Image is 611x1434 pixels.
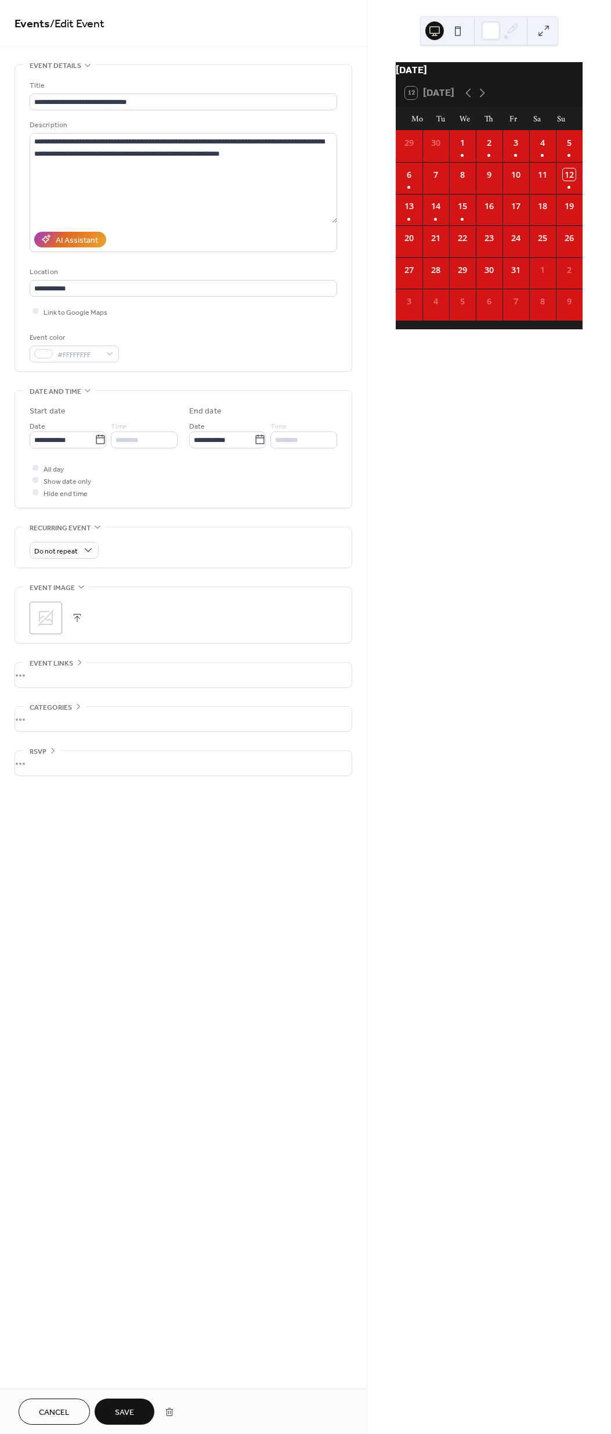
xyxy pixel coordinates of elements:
[403,200,415,213] div: 13
[429,168,442,181] div: 7
[270,420,287,432] span: Time
[30,60,81,72] span: Event details
[563,200,576,213] div: 19
[536,136,549,149] div: 4
[30,266,335,278] div: Location
[34,544,78,558] span: Do not repeat
[189,405,222,418] div: End date
[483,136,496,149] div: 2
[403,232,415,245] div: 20
[563,264,576,276] div: 2
[563,168,576,181] div: 12
[429,232,442,245] div: 21
[456,168,469,181] div: 8
[483,168,496,181] div: 9
[453,107,477,131] div: We
[115,1407,134,1419] span: Save
[30,602,62,634] div: ;
[44,475,91,487] span: Show date only
[536,168,549,181] div: 11
[30,119,335,131] div: Description
[509,264,522,276] div: 31
[456,264,469,276] div: 29
[429,264,442,276] div: 28
[30,405,66,418] div: Start date
[509,168,522,181] div: 10
[15,13,50,35] a: Events
[396,62,583,79] div: [DATE]
[15,707,352,731] div: •••
[403,295,415,308] div: 3
[15,663,352,687] div: •••
[509,136,522,149] div: 3
[483,232,496,245] div: 23
[44,463,64,475] span: All day
[56,234,98,246] div: AI Assistant
[477,107,501,131] div: Th
[429,200,442,213] div: 14
[403,168,415,181] div: 6
[405,107,429,131] div: Mo
[30,80,335,92] div: Title
[509,295,522,308] div: 7
[456,200,469,213] div: 15
[403,264,415,276] div: 27
[15,751,352,775] div: •••
[509,200,522,213] div: 17
[549,107,573,131] div: Su
[44,487,88,499] span: Hide end time
[30,522,91,534] span: Recurring event
[403,136,415,149] div: 29
[483,295,496,308] div: 6
[95,1399,154,1425] button: Save
[429,295,442,308] div: 4
[30,702,72,714] span: Categories
[563,136,576,149] div: 5
[536,295,549,308] div: 8
[536,200,549,213] div: 18
[30,420,45,432] span: Date
[39,1407,70,1419] span: Cancel
[483,200,496,213] div: 16
[456,295,469,308] div: 5
[501,107,525,131] div: Fr
[483,264,496,276] div: 30
[57,348,100,361] span: #FFFFFFFF
[30,582,75,594] span: Event image
[536,264,549,276] div: 1
[50,13,104,35] span: / Edit Event
[111,420,127,432] span: Time
[44,306,107,318] span: Link to Google Maps
[456,136,469,149] div: 1
[509,232,522,245] div: 24
[563,232,576,245] div: 26
[429,136,442,149] div: 30
[19,1399,90,1425] button: Cancel
[456,232,469,245] div: 22
[30,332,117,344] div: Event color
[536,232,549,245] div: 25
[525,107,549,131] div: Sa
[189,420,205,432] span: Date
[34,232,106,247] button: AI Assistant
[429,107,453,131] div: Tu
[30,746,46,758] span: RSVP
[30,657,73,670] span: Event links
[563,295,576,308] div: 9
[30,386,81,398] span: Date and time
